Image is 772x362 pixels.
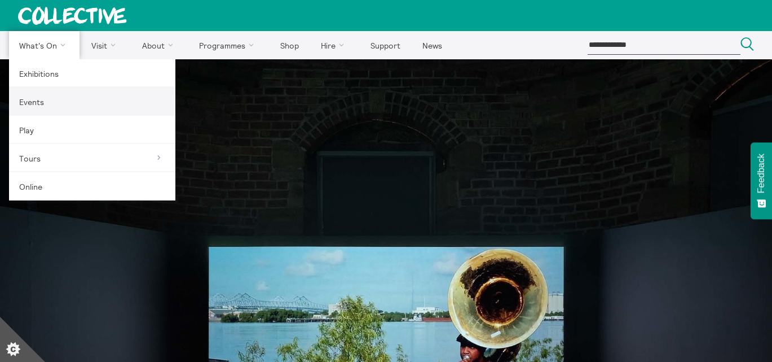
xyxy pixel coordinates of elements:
[412,31,452,59] a: News
[82,31,130,59] a: Visit
[9,144,175,172] a: Tours
[270,31,308,59] a: Shop
[751,142,772,219] button: Feedback - Show survey
[9,116,175,144] a: Play
[360,31,410,59] a: Support
[189,31,268,59] a: Programmes
[756,154,766,193] span: Feedback
[9,31,80,59] a: What's On
[9,59,175,88] a: Exhibitions
[9,88,175,116] a: Events
[311,31,359,59] a: Hire
[132,31,187,59] a: About
[9,172,175,200] a: Online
